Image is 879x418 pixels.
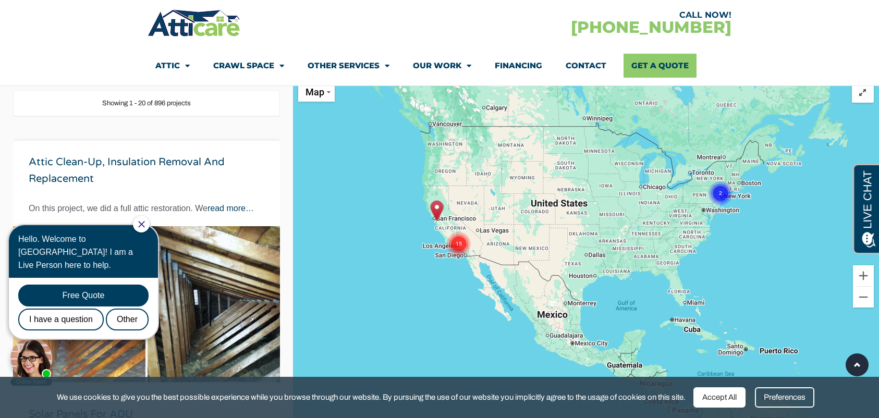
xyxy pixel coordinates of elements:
text: 2 [719,190,722,196]
button: Change map style [298,82,335,102]
gmp-advanced-marker: Cluster of 2 markers [707,167,734,195]
div: CALL NOW! [440,11,731,19]
span: Opens a chat window [26,8,84,21]
a: Financing [495,54,542,78]
a: Attic clean-up, insulation removal and replacement [29,156,225,185]
span: We use cookies to give you the best possible experience while you browse through our website. By ... [57,391,686,404]
div: Preferences [755,387,814,408]
span: Map [306,87,324,97]
a: Attic [155,54,190,78]
button: Zoom in [853,265,874,286]
div: Accept All [693,387,746,408]
nav: Menu [155,54,724,78]
iframe: Chat Invitation [5,215,172,387]
gmp-advanced-marker: Cluster of 15 markers [446,218,472,245]
a: Our Work [413,54,471,78]
a: Crawl Space [213,54,284,78]
a: Other Services [308,54,389,78]
text: 15 [456,240,462,247]
p: On this project, we did a full attic restoration. We [29,201,264,215]
a: Get A Quote [624,54,697,78]
a: read more… [207,204,254,213]
span: Resize map [852,82,874,103]
img: marker-icon-red-2x.png [430,200,443,222]
button: Zoom out [853,287,874,308]
gmp-advanced-marker: Roof replacement in Sunnyvale, CA [430,200,443,222]
a: Contact [566,54,606,78]
span: Showing 1 - 20 of 896 projects [102,100,191,107]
